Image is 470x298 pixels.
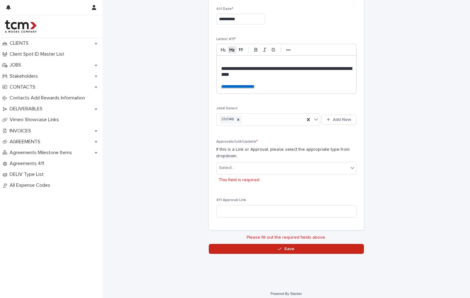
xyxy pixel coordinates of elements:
[216,7,233,11] span: 411 Date
[219,177,259,183] p: This field is required
[5,20,37,33] img: 4hMmSqQkux38exxPVZHQ
[216,37,236,41] span: Latest 411
[7,172,49,177] p: DELIV Type List
[220,115,235,124] div: 250148
[7,95,90,101] p: Contacts Add Rewards Information
[209,244,364,254] button: Save
[7,73,43,79] p: Stakeholders
[284,247,294,251] span: Save
[216,107,238,110] span: Job# Select
[216,140,258,144] span: Approvals/Link/Update
[219,165,235,171] div: Select...
[7,128,36,134] p: INVOICES
[333,117,351,122] span: Add New
[216,146,356,159] p: If this is a Link or Approval, please select the appropriate type from dropdown.
[7,84,40,90] p: CONTACTS
[7,51,69,57] p: Client Spot ID Master List
[7,182,55,188] p: All Expense Codes
[286,48,291,53] strong: •••
[321,115,356,125] button: Add New
[271,292,302,296] a: Powered By Stacker
[7,62,26,68] p: JOBS
[7,117,64,123] p: Vimeo Showcase Links
[7,40,34,46] p: CLIENTS
[7,139,45,145] p: AGREEMENTS
[284,46,293,53] button: •••
[209,235,364,240] p: Please fill out the required fields above.
[216,198,246,202] span: 411 Approval Link
[7,161,49,167] p: Agreements 411
[7,106,47,112] p: DELIVERABLES
[7,150,77,156] p: Agreements Milestone Items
